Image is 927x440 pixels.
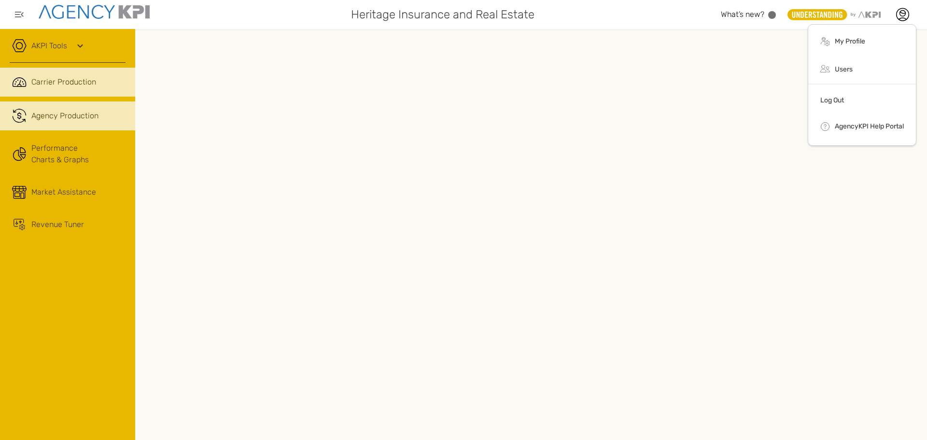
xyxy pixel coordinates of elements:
[835,65,853,73] a: Users
[820,96,844,104] a: Log Out
[31,110,98,122] span: Agency Production
[39,5,150,19] img: agencykpi-logo-550x69-2d9e3fa8.png
[351,6,534,23] span: Heritage Insurance and Real Estate
[31,40,67,52] a: AKPI Tools
[721,10,764,19] span: What’s new?
[31,186,96,198] span: Market Assistance
[835,37,865,45] a: My Profile
[31,219,84,230] span: Revenue Tuner
[31,76,96,88] span: Carrier Production
[835,122,904,130] a: AgencyKPI Help Portal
